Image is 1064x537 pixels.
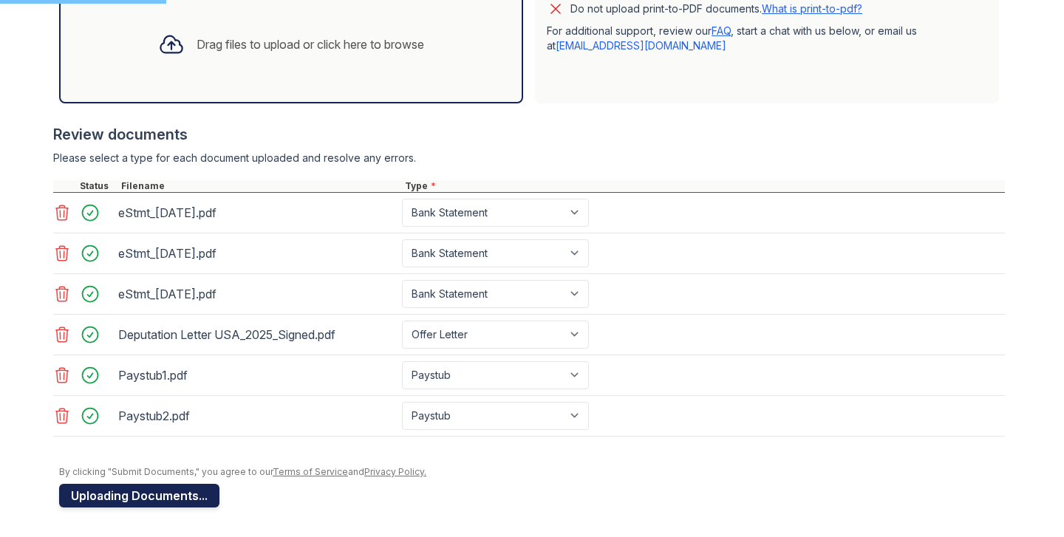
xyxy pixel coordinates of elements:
[53,151,1005,165] div: Please select a type for each document uploaded and resolve any errors.
[118,323,396,346] div: Deputation Letter USA_2025_Signed.pdf
[59,466,1005,478] div: By clicking "Submit Documents," you agree to our and
[77,180,118,192] div: Status
[712,24,731,37] a: FAQ
[59,484,219,507] button: Uploading Documents...
[118,180,402,192] div: Filename
[402,180,1005,192] div: Type
[556,39,726,52] a: [EMAIL_ADDRESS][DOMAIN_NAME]
[118,363,396,387] div: Paystub1.pdf
[364,466,426,477] a: Privacy Policy.
[53,124,1005,145] div: Review documents
[118,201,396,225] div: eStmt_[DATE].pdf
[118,404,396,428] div: Paystub2.pdf
[570,1,862,16] p: Do not upload print-to-PDF documents.
[118,242,396,265] div: eStmt_[DATE].pdf
[118,282,396,306] div: eStmt_[DATE].pdf
[197,35,424,53] div: Drag files to upload or click here to browse
[273,466,348,477] a: Terms of Service
[547,24,987,53] p: For additional support, review our , start a chat with us below, or email us at
[762,2,862,15] a: What is print-to-pdf?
